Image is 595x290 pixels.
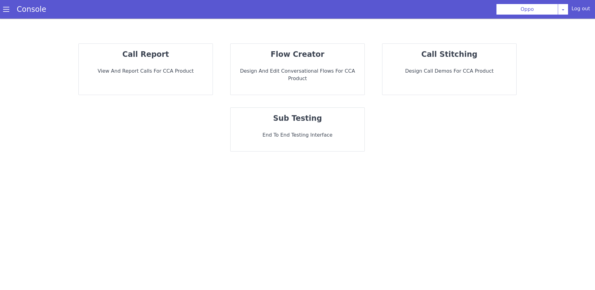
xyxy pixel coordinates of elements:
div: Log out [571,5,590,15]
strong: sub testing [273,114,322,123]
button: Oppo [496,4,558,15]
p: Design and Edit Conversational flows for CCA Product [236,67,359,82]
p: Design call demos for CCA Product [387,67,511,75]
p: End to End Testing Interface [236,131,359,139]
strong: call stitching [421,50,478,59]
strong: flow creator [271,50,324,59]
p: View and report calls for CCA Product [84,67,208,75]
strong: call report [122,50,169,59]
a: Console [9,5,54,14]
